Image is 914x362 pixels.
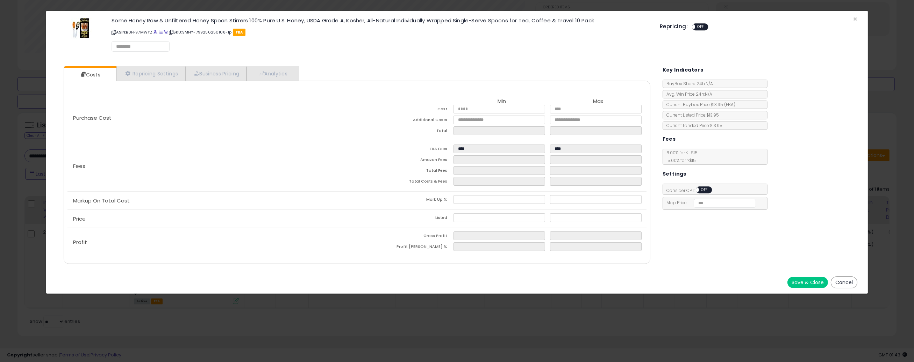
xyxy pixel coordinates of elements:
span: OFF [699,187,710,193]
span: $13.95 [711,102,735,108]
td: Amazon Fees [357,155,454,166]
h5: Key Indicators [663,66,704,74]
a: Business Pricing [185,66,247,81]
a: All offer listings [159,29,163,35]
h5: Repricing: [660,24,688,29]
span: OFF [695,24,707,30]
p: Markup On Total Cost [67,198,357,204]
a: Costs [64,68,116,82]
span: Map Price: [663,200,756,206]
td: Cost [357,105,454,116]
a: Analytics [247,66,298,81]
th: Max [550,98,647,105]
span: Avg. Win Price 24h: N/A [663,91,712,97]
span: Current Buybox Price: [663,102,735,108]
button: Save & Close [787,277,828,288]
h3: Some Honey Raw & Unfiltered Honey Spoon Stirrers 100% Pure U.S. Honey, USDA Grade A, Kosher, All-... [112,18,649,23]
td: Total Costs & Fees [357,177,454,188]
span: 15.00 % for > $15 [663,157,696,163]
td: FBA Fees [357,145,454,155]
span: 8.00 % for <= $15 [663,150,698,163]
span: Consider CPT: [663,187,721,193]
span: Current Landed Price: $13.95 [663,123,722,128]
img: 410zKQB6BwL._SL60_.jpg [71,18,92,39]
p: ASIN: B0FF97MWYZ | SKU: SMHY-799256250108-1p [112,27,649,38]
th: Min [454,98,550,105]
span: Current Listed Price: $13.95 [663,112,719,118]
td: Additional Costs [357,116,454,126]
td: Total Fees [357,166,454,177]
p: Price [67,216,357,222]
td: Mark Up % [357,195,454,206]
td: Listed [357,213,454,224]
span: ( FBA ) [724,102,735,108]
a: Repricing Settings [116,66,186,81]
button: Cancel [831,276,857,288]
p: Purchase Cost [67,115,357,121]
td: Gross Profit [357,231,454,242]
h5: Settings [663,170,686,178]
span: FBA [233,29,246,36]
span: × [853,14,857,24]
p: Profit [67,239,357,245]
a: Your listing only [164,29,167,35]
span: BuyBox Share 24h: N/A [663,81,713,87]
p: Fees [67,163,357,169]
h5: Fees [663,135,676,143]
a: BuyBox page [154,29,158,35]
td: Total [357,126,454,137]
td: Profit [PERSON_NAME] % [357,242,454,253]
